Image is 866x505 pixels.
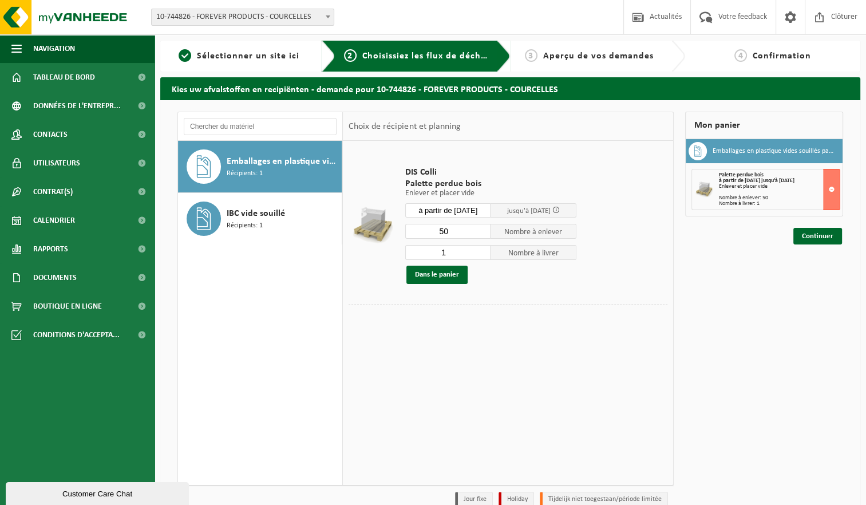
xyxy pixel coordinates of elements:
[719,184,840,190] div: Enlever et placer vide
[491,224,576,239] span: Nombre à enlever
[33,206,75,235] span: Calendrier
[152,9,334,25] span: 10-744826 - FOREVER PRODUCTS - COURCELLES
[184,118,337,135] input: Chercher du matériel
[197,52,299,61] span: Sélectionner un site ici
[685,112,843,139] div: Mon panier
[33,34,75,63] span: Navigation
[713,142,834,160] h3: Emballages en plastique vides souillés par des substances dangereuses
[543,52,654,61] span: Aperçu de vos demandes
[525,49,537,62] span: 3
[405,167,576,178] span: DIS Colli
[33,235,68,263] span: Rapports
[33,120,68,149] span: Contacts
[178,193,342,244] button: IBC vide souillé Récipients: 1
[719,195,840,201] div: Nombre à enlever: 50
[227,155,339,168] span: Emballages en plastique vides souillés par des substances dangereuses
[6,480,191,505] iframe: chat widget
[507,207,551,215] span: jusqu'à [DATE]
[362,52,553,61] span: Choisissiez les flux de déchets et récipients
[178,141,342,193] button: Emballages en plastique vides souillés par des substances dangereuses Récipients: 1
[344,49,357,62] span: 2
[33,263,77,292] span: Documents
[227,220,263,231] span: Récipients: 1
[179,49,191,62] span: 1
[406,266,468,284] button: Dans le panier
[33,321,120,349] span: Conditions d'accepta...
[227,207,285,220] span: IBC vide souillé
[405,178,576,190] span: Palette perdue bois
[227,168,263,179] span: Récipients: 1
[151,9,334,26] span: 10-744826 - FOREVER PRODUCTS - COURCELLES
[405,190,576,198] p: Enlever et placer vide
[166,49,313,63] a: 1Sélectionner un site ici
[33,177,73,206] span: Contrat(s)
[793,228,842,244] a: Continuer
[734,49,747,62] span: 4
[719,172,764,178] span: Palette perdue bois
[33,63,95,92] span: Tableau de bord
[343,112,466,141] div: Choix de récipient et planning
[719,201,840,207] div: Nombre à livrer: 1
[33,149,80,177] span: Utilisateurs
[160,77,860,100] h2: Kies uw afvalstoffen en recipiënten - demande pour 10-744826 - FOREVER PRODUCTS - COURCELLES
[753,52,811,61] span: Confirmation
[405,203,491,218] input: Sélectionnez date
[719,177,794,184] strong: à partir de [DATE] jusqu'à [DATE]
[33,292,102,321] span: Boutique en ligne
[491,245,576,260] span: Nombre à livrer
[33,92,121,120] span: Données de l'entrepr...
